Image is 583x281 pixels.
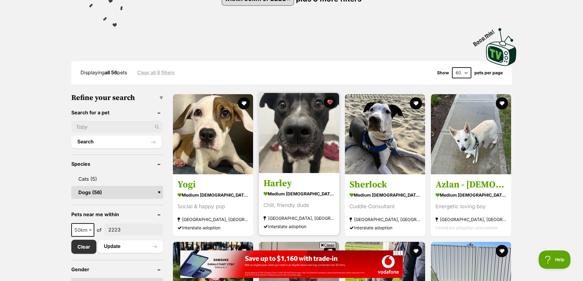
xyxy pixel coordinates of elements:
[349,179,420,190] h3: Sherlock
[71,212,163,217] header: Pets near me within
[263,222,334,230] div: Interstate adoption
[178,179,249,190] h3: Yogi
[259,93,339,173] img: Harley - American Staffordshire Terrier Dog
[238,245,250,257] button: favourite
[180,250,403,278] iframe: Advertisement
[431,94,511,174] img: Azlan - 5 Month Old Border Collie X Shepherd - Border Collie x German Shepherd Dog
[486,28,517,66] img: PetRescue TV logo
[496,97,508,109] button: favourite
[71,110,163,115] header: Search for a pet
[435,202,506,210] div: Energetic loving boy
[71,136,162,148] button: Search
[324,96,336,108] button: favourite
[349,190,420,199] strong: medium [DEMOGRAPHIC_DATA] Dog
[263,214,334,222] strong: [GEOGRAPHIC_DATA], [GEOGRAPHIC_DATA]
[71,267,163,272] header: Gender
[71,240,96,254] a: Clear
[98,240,163,253] button: Update
[345,94,425,174] img: Sherlock - Mastiff Dog
[178,202,249,210] div: Social & happy pup
[71,186,163,199] a: Dogs (56)
[474,70,503,75] label: pets per page
[137,70,175,75] a: Clear all 8 filters
[410,97,422,109] button: favourite
[178,223,249,231] div: Interstate adoption
[431,174,511,236] a: Azlan - [DEMOGRAPHIC_DATA] Border [PERSON_NAME] medium [DEMOGRAPHIC_DATA] Dog Energetic loving bo...
[435,215,506,223] strong: [GEOGRAPHIC_DATA], [GEOGRAPHIC_DATA]
[349,215,420,223] strong: [GEOGRAPHIC_DATA], [GEOGRAPHIC_DATA]
[178,215,249,223] strong: [GEOGRAPHIC_DATA], [GEOGRAPHIC_DATA]
[259,173,339,235] a: Harley medium [DEMOGRAPHIC_DATA] Dog Chill, friendly dude [GEOGRAPHIC_DATA], [GEOGRAPHIC_DATA] In...
[104,224,163,235] input: postcode
[345,174,425,236] a: Sherlock medium [DEMOGRAPHIC_DATA] Dog Cuddle Consultant [GEOGRAPHIC_DATA], [GEOGRAPHIC_DATA] Int...
[71,121,163,133] input: Toby
[320,242,336,248] span: Close
[539,250,571,269] iframe: Help Scout Beacon - Open
[263,189,334,198] strong: medium [DEMOGRAPHIC_DATA] Dog
[435,225,498,230] span: Interstate adoption unavailable
[238,97,250,109] button: favourite
[486,23,517,67] a: Boop this!
[80,69,127,76] span: Displaying pets
[71,172,163,185] a: Cats (5)
[437,70,449,75] span: Show
[349,223,420,231] div: Interstate adoption
[349,202,420,210] div: Cuddle Consultant
[173,174,253,236] a: Yogi medium [DEMOGRAPHIC_DATA] Dog Social & happy pup [GEOGRAPHIC_DATA], [GEOGRAPHIC_DATA] Inters...
[173,94,253,174] img: Yogi - American Staffordshire Terrier Dog
[105,69,117,76] strong: all 56
[263,177,334,189] h3: Harley
[496,245,508,257] button: favourite
[263,201,334,209] div: Chill, friendly dude
[71,161,163,167] header: Species
[97,226,102,234] span: of
[472,25,500,47] span: Boop this!
[435,179,506,190] h3: Azlan - [DEMOGRAPHIC_DATA] Border [PERSON_NAME]
[71,223,94,237] span: 50km
[71,94,163,102] h3: Refine your search
[410,245,422,257] button: favourite
[435,190,506,199] strong: medium [DEMOGRAPHIC_DATA] Dog
[72,226,94,234] span: 50km
[178,190,249,199] strong: medium [DEMOGRAPHIC_DATA] Dog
